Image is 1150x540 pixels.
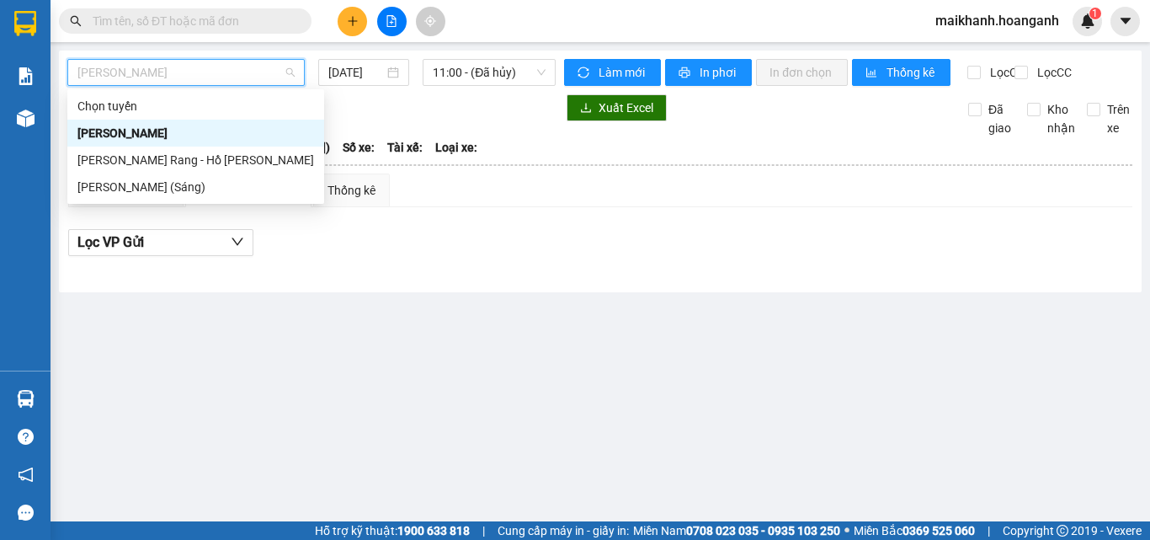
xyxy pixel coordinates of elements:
[77,124,314,142] div: [PERSON_NAME]
[70,15,82,27] span: search
[988,521,990,540] span: |
[93,12,291,30] input: Tìm tên, số ĐT hoặc mã đơn
[416,7,445,36] button: aim
[231,235,244,249] span: down
[983,63,1027,82] span: Lọc CR
[77,232,144,253] span: Lọc VP Gửi
[17,67,35,85] img: solution-icon
[67,147,324,174] div: Phan Rang - Hồ Chí Minh
[1057,525,1068,537] span: copyright
[852,59,950,86] button: bar-chartThống kê
[854,521,975,540] span: Miền Bắc
[315,521,470,540] span: Hỗ trợ kỹ thuật:
[424,15,436,27] span: aim
[902,524,975,537] strong: 0369 525 060
[77,97,314,115] div: Chọn tuyến
[347,15,359,27] span: plus
[578,67,592,80] span: sync
[18,467,34,483] span: notification
[386,15,397,27] span: file-add
[922,10,1073,31] span: maikhanh.hoanganh
[14,11,36,36] img: logo-vxr
[77,178,314,196] div: [PERSON_NAME] (Sáng)
[844,527,849,534] span: ⚪️
[397,524,470,537] strong: 1900 633 818
[564,59,661,86] button: syncLàm mới
[482,521,485,540] span: |
[633,521,840,540] span: Miền Nam
[1110,7,1140,36] button: caret-down
[1100,100,1137,137] span: Trên xe
[338,7,367,36] button: plus
[498,521,629,540] span: Cung cấp máy in - giấy in:
[700,63,738,82] span: In phơi
[665,59,752,86] button: printerIn phơi
[1041,100,1082,137] span: Kho nhận
[77,151,314,169] div: [PERSON_NAME] Rang - Hồ [PERSON_NAME]
[343,138,375,157] span: Số xe:
[1030,63,1074,82] span: Lọc CC
[17,390,35,408] img: warehouse-icon
[865,67,880,80] span: bar-chart
[435,138,477,157] span: Loại xe:
[67,93,324,120] div: Chọn tuyến
[1092,8,1098,19] span: 1
[686,524,840,537] strong: 0708 023 035 - 0935 103 250
[18,505,34,521] span: message
[756,59,848,86] button: In đơn chọn
[1118,13,1133,29] span: caret-down
[679,67,693,80] span: printer
[67,120,324,147] div: Hồ Chí Minh - Phan Rang
[982,100,1018,137] span: Đã giao
[18,429,34,445] span: question-circle
[1089,8,1101,19] sup: 1
[68,229,253,256] button: Lọc VP Gửi
[433,60,546,85] span: 11:00 - (Đã hủy)
[67,174,324,200] div: Hồ Chí Minh - Phan Rang (Sáng)
[17,110,35,127] img: warehouse-icon
[886,63,937,82] span: Thống kê
[567,94,667,121] button: downloadXuất Excel
[377,7,407,36] button: file-add
[599,63,647,82] span: Làm mới
[327,181,375,200] div: Thống kê
[1080,13,1095,29] img: icon-new-feature
[387,138,423,157] span: Tài xế:
[328,63,384,82] input: 11/08/2025
[77,60,295,85] span: Hồ Chí Minh - Phan Rang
